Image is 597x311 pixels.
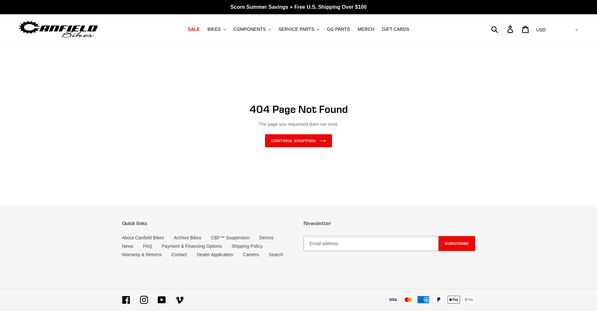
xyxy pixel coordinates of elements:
[232,244,263,249] a: Shipping Policy
[304,236,439,251] input: Email address
[269,252,283,257] a: Search
[445,241,469,246] span: Subscribe
[275,25,322,34] button: SERVICE PARTS
[358,27,374,32] span: MERCH
[174,235,201,240] a: Archive Bikes
[211,235,249,240] a: CBF™ Suspension
[304,220,475,226] p: Newsletter
[184,25,203,34] a: SALE
[207,27,221,32] span: BIKES
[230,25,274,34] button: COMPONENTS
[122,244,133,249] a: News
[122,252,162,257] a: Warranty & Returns
[259,235,273,240] a: Demos
[162,244,222,249] a: Payment & Financing Options
[188,27,200,32] span: SALE
[140,103,457,115] h1: 404 Page Not Found
[197,252,233,257] a: Dealer Application
[171,252,187,257] a: Contact
[439,236,475,251] button: Subscribe
[327,27,350,32] span: GG PARTS
[122,220,294,226] p: Quick links
[234,27,266,32] span: COMPONENTS
[122,235,164,240] a: About Canfield Bikes
[495,22,511,36] input: Search
[243,252,259,257] a: Careers
[324,25,353,34] a: GG PARTS
[18,19,99,40] img: Canfield Bikes
[143,244,152,249] a: FAQ
[382,27,409,32] span: GIFT CARDS
[354,25,377,34] a: MERCH
[265,134,332,147] a: Continue shopping
[140,121,457,128] p: The page you requested does not exist.
[204,25,229,34] button: BIKES
[279,27,314,32] span: SERVICE PARTS
[379,25,413,34] a: GIFT CARDS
